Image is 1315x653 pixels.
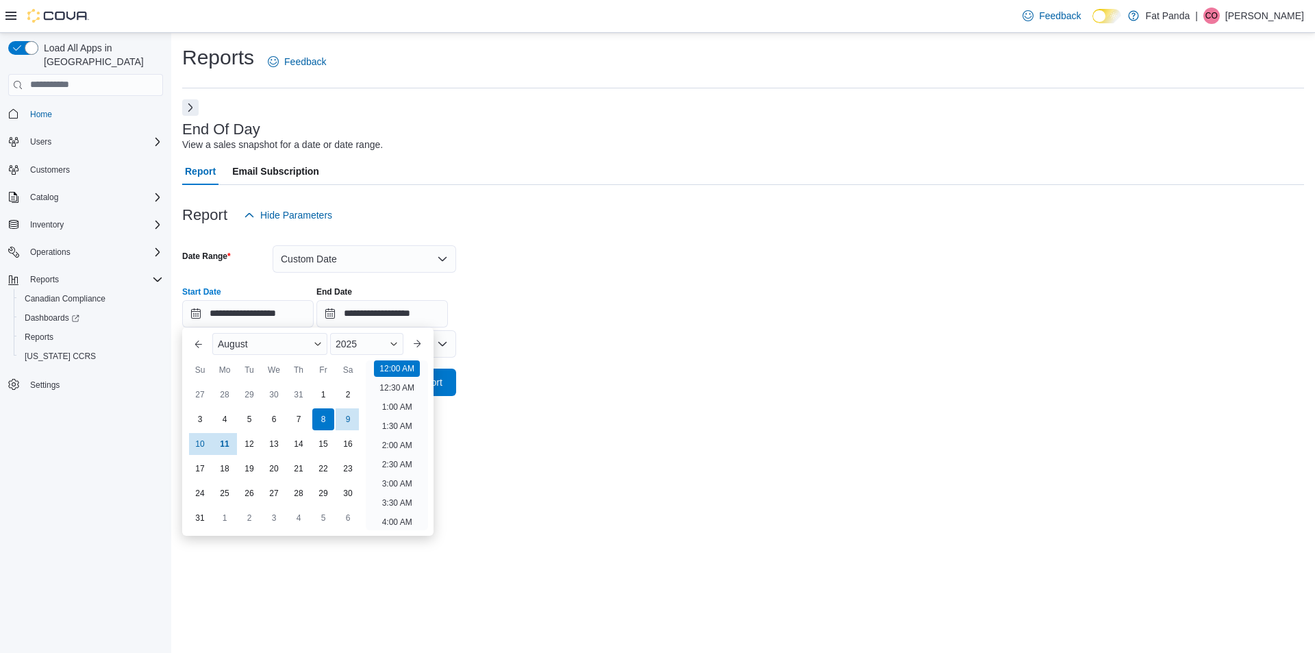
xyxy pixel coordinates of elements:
span: [US_STATE] CCRS [25,351,96,362]
li: 2:00 AM [377,437,418,454]
span: Reports [30,274,59,285]
div: day-20 [263,458,285,480]
li: 1:00 AM [377,399,418,415]
a: Customers [25,162,75,178]
h3: Report [182,207,227,223]
button: Catalog [25,189,64,206]
button: Next [182,99,199,116]
div: day-27 [263,482,285,504]
button: Custom Date [273,245,456,273]
div: day-24 [189,482,211,504]
button: Reports [3,270,168,289]
a: Reports [19,329,59,345]
button: [US_STATE] CCRS [14,347,168,366]
span: Operations [30,247,71,258]
li: 2:30 AM [377,456,418,473]
span: Catalog [25,189,163,206]
div: View a sales snapshot for a date or date range. [182,138,383,152]
span: Canadian Compliance [25,293,105,304]
div: day-11 [214,433,236,455]
ul: Time [366,360,428,530]
div: day-28 [288,482,310,504]
button: Previous Month [188,333,210,355]
span: Reports [25,271,163,288]
span: Operations [25,244,163,260]
span: Settings [25,375,163,393]
span: Hide Parameters [260,208,332,222]
div: day-5 [312,507,334,529]
span: Home [30,109,52,120]
label: Start Date [182,286,221,297]
h3: End Of Day [182,121,260,138]
span: Load All Apps in [GEOGRAPHIC_DATA] [38,41,163,69]
div: day-31 [189,507,211,529]
div: day-21 [288,458,310,480]
div: Button. Open the month selector. August is currently selected. [212,333,327,355]
div: day-8 [312,408,334,430]
button: Reports [25,271,64,288]
span: August [218,338,248,349]
button: Hide Parameters [238,201,338,229]
span: Feedback [1039,9,1081,23]
div: day-7 [288,408,310,430]
span: Settings [30,380,60,391]
input: Press the down key to open a popover containing a calendar. [316,300,448,328]
div: day-12 [238,433,260,455]
span: Washington CCRS [19,348,163,365]
input: Press the down key to enter a popover containing a calendar. Press the escape key to close the po... [182,300,314,328]
div: Button. Open the year selector. 2025 is currently selected. [330,333,403,355]
a: Settings [25,377,65,393]
span: Email Subscription [232,158,319,185]
div: Sa [337,359,359,381]
div: We [263,359,285,381]
div: day-29 [312,482,334,504]
div: Th [288,359,310,381]
li: 3:30 AM [377,495,418,511]
div: day-6 [263,408,285,430]
img: Cova [27,9,89,23]
span: Users [25,134,163,150]
button: Users [25,134,57,150]
div: day-25 [214,482,236,504]
button: Next month [406,333,428,355]
span: 2025 [336,338,357,349]
h1: Reports [182,44,254,71]
span: Catalog [30,192,58,203]
div: day-31 [288,384,310,406]
button: Inventory [25,217,69,233]
span: Dashboards [25,312,79,323]
span: Users [30,136,51,147]
span: Inventory [25,217,163,233]
div: day-22 [312,458,334,480]
div: Mo [214,359,236,381]
div: Fr [312,359,334,381]
div: day-1 [312,384,334,406]
li: 4:00 AM [377,514,418,530]
div: day-16 [337,433,359,455]
div: August, 2025 [188,382,360,530]
button: Catalog [3,188,168,207]
a: Feedback [1017,2,1086,29]
span: Dark Mode [1092,23,1093,24]
div: day-10 [189,433,211,455]
span: Customers [25,161,163,178]
div: day-9 [337,408,359,430]
button: Canadian Compliance [14,289,168,308]
span: Canadian Compliance [19,291,163,307]
span: Feedback [284,55,326,69]
div: day-28 [214,384,236,406]
a: [US_STATE] CCRS [19,348,101,365]
div: Su [189,359,211,381]
div: day-14 [288,433,310,455]
div: day-3 [263,507,285,529]
span: Customers [30,164,70,175]
button: Reports [14,328,168,347]
div: day-5 [238,408,260,430]
li: 12:30 AM [374,380,420,396]
li: 1:30 AM [377,418,418,434]
input: Dark Mode [1092,9,1121,23]
button: Inventory [3,215,168,234]
a: Canadian Compliance [19,291,111,307]
div: day-4 [214,408,236,430]
span: Report [185,158,216,185]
